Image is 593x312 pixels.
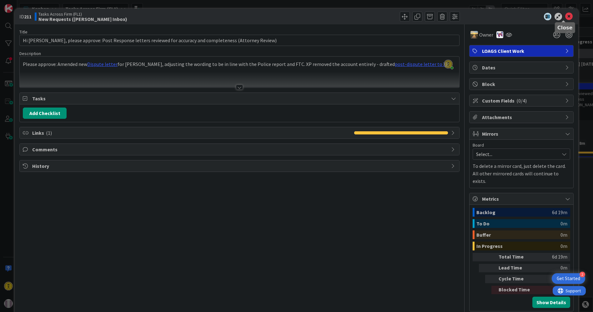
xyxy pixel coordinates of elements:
[535,275,567,283] div: 0m
[557,25,573,31] h5: Close
[32,146,448,153] span: Comments
[476,208,552,217] div: Backlog
[19,35,459,46] input: type card name here...
[23,108,67,119] button: Add Checklist
[535,253,567,261] div: 6d 19m
[482,47,562,55] span: LOAGS Client Work
[499,253,533,261] div: Total Time
[38,17,127,22] b: New Requests ([PERSON_NAME] Inbox)
[482,80,562,88] span: Block
[395,61,448,67] a: post-dispute letter to XP
[535,286,567,294] div: 0m
[19,51,41,56] span: Description
[482,64,562,71] span: Dates
[46,130,52,136] span: ( 1 )
[482,130,562,138] span: Mirrors
[32,95,448,102] span: Tasks
[476,230,560,239] div: Buffer
[560,242,567,250] div: 0m
[482,195,562,203] span: Metrics
[444,60,453,68] img: w2hYNI6YBWH9U1r8tnFWyiNNNgQZ1p4m.jpg
[557,275,580,282] div: Get Started
[532,297,570,308] button: Show Details
[552,273,585,284] div: Open Get Started checklist, remaining modules: 2
[32,162,448,170] span: History
[580,272,585,277] div: 2
[473,162,570,185] p: To delete a mirror card, just delete the card. All other mirrored cards will continue to exists.
[23,61,456,68] p: Please approve: Amended new for [PERSON_NAME], adjusting the wording to be in line with the Polic...
[560,230,567,239] div: 0m
[560,219,567,228] div: 0m
[19,13,32,20] span: ID
[499,286,533,294] div: Blocked Time
[87,61,118,67] a: Dispute letter
[482,113,562,121] span: Attachments
[479,31,493,38] span: Owner
[24,13,32,20] b: 211
[552,208,567,217] div: 6d 19m
[535,264,567,272] div: 0m
[499,275,533,283] div: Cycle Time
[516,98,527,104] span: ( 0/4 )
[473,143,484,147] span: Board
[470,31,478,38] img: AS
[476,242,560,250] div: In Progress
[13,1,28,8] span: Support
[38,12,127,17] span: Tasks Across Firm (FL1)
[32,129,351,137] span: Links
[496,31,503,38] img: DB
[482,97,562,104] span: Custom Fields
[499,264,533,272] div: Lead Time
[19,29,28,35] label: Title
[476,150,556,159] span: Select...
[476,219,560,228] div: To Do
